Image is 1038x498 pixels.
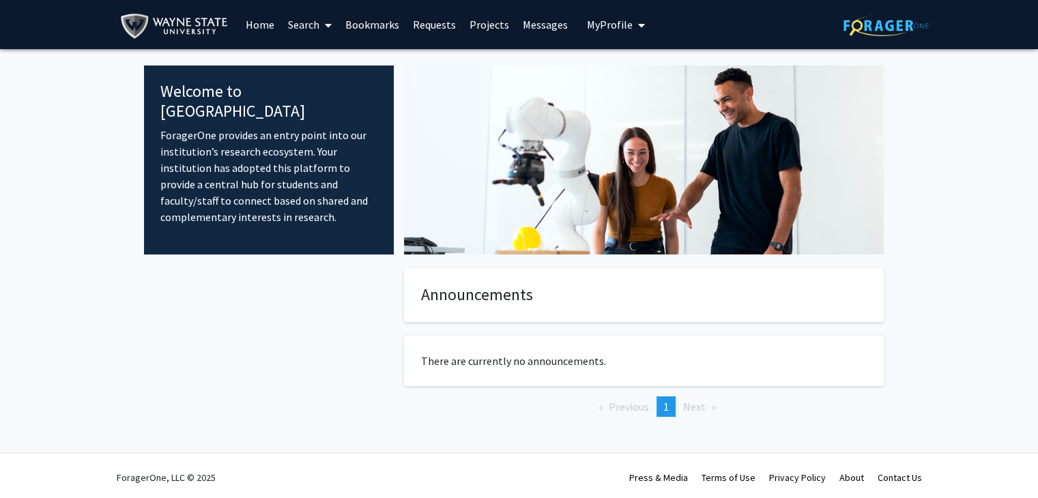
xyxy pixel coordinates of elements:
a: Home [239,1,281,48]
h4: Welcome to [GEOGRAPHIC_DATA] [160,82,378,121]
iframe: Chat [10,437,58,488]
a: Privacy Policy [769,471,826,484]
p: ForagerOne provides an entry point into our institution’s research ecosystem. Your institution ha... [160,127,378,225]
a: Press & Media [629,471,688,484]
a: Contact Us [878,471,922,484]
img: Cover Image [404,65,884,254]
p: There are currently no announcements. [421,353,867,369]
ul: Pagination [404,396,884,417]
a: Projects [463,1,516,48]
a: Messages [516,1,575,48]
a: About [839,471,864,484]
a: Bookmarks [338,1,406,48]
span: My Profile [587,18,633,31]
h4: Announcements [421,285,867,305]
a: Requests [406,1,463,48]
a: Terms of Use [702,471,755,484]
img: ForagerOne Logo [844,15,929,36]
img: Wayne State University Logo [120,11,234,42]
a: Search [281,1,338,48]
span: Next [683,400,706,413]
span: 1 [663,400,669,413]
span: Previous [609,400,649,413]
